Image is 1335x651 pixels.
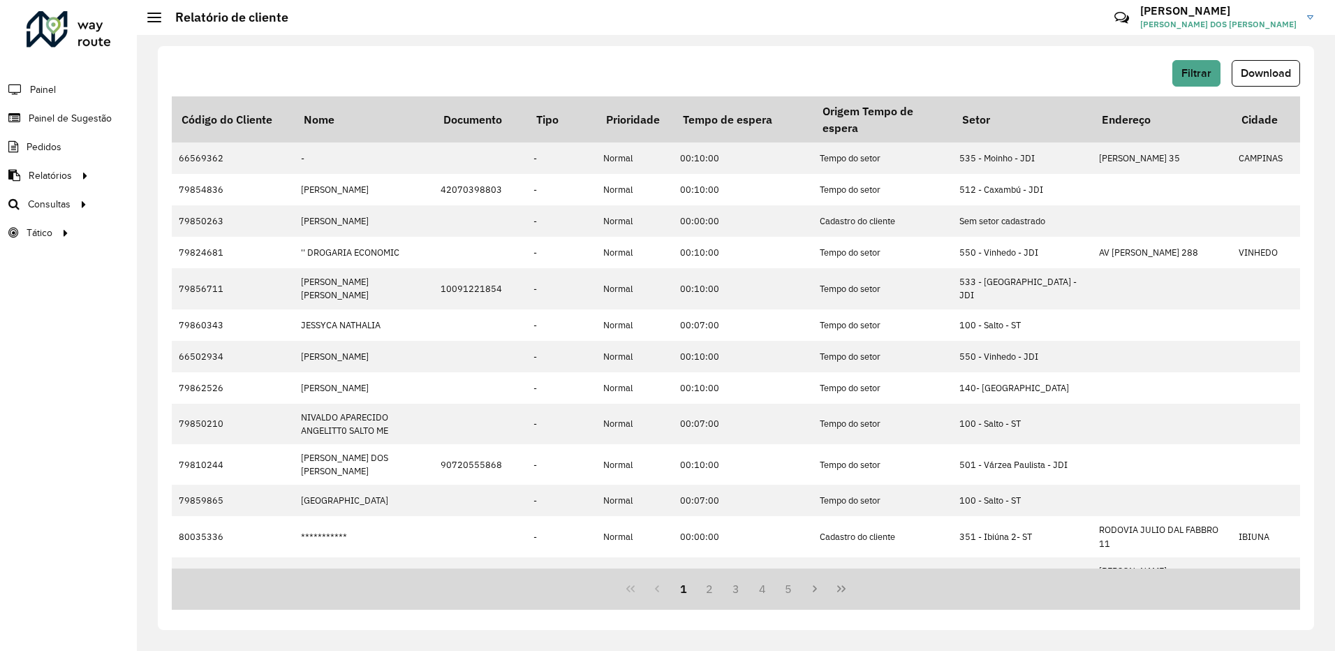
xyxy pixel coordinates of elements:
[813,205,952,237] td: Cadastro do cliente
[526,96,596,142] th: Tipo
[526,309,596,341] td: -
[172,485,294,516] td: 79859865
[952,268,1092,309] td: 533 - [GEOGRAPHIC_DATA] - JDI
[172,205,294,237] td: 79850263
[526,444,596,485] td: -
[172,516,294,557] td: 80035336
[294,557,434,598] td: .
[294,96,434,142] th: Nome
[952,404,1092,444] td: 100 - Salto - ST
[526,268,596,309] td: -
[172,174,294,205] td: 79854836
[28,197,71,212] span: Consultas
[1092,237,1232,268] td: AV [PERSON_NAME] 288
[673,444,813,485] td: 00:10:00
[526,205,596,237] td: -
[813,268,952,309] td: Tempo do setor
[294,237,434,268] td: '' DROGARIA ECONOMIC
[1092,96,1232,142] th: Endereço
[952,341,1092,372] td: 550 - Vinhedo - JDI
[813,372,952,404] td: Tempo do setor
[526,237,596,268] td: -
[723,576,749,602] button: 3
[1107,3,1137,33] a: Contato Rápido
[1181,67,1211,79] span: Filtrar
[27,140,61,154] span: Pedidos
[596,237,673,268] td: Normal
[673,485,813,516] td: 00:07:00
[813,142,952,174] td: Tempo do setor
[172,142,294,174] td: 66569362
[596,516,673,557] td: Normal
[952,205,1092,237] td: Sem setor cadastrado
[172,96,294,142] th: Código do Cliente
[952,557,1092,598] td: Sem setor cadastrado
[596,142,673,174] td: Normal
[952,372,1092,404] td: 140- [GEOGRAPHIC_DATA]
[526,372,596,404] td: -
[596,341,673,372] td: Normal
[952,516,1092,557] td: 351 - Ibiúna 2- ST
[172,557,294,598] td: 66569044
[434,96,526,142] th: Documento
[813,341,952,372] td: Tempo do setor
[30,82,56,97] span: Painel
[828,576,855,602] button: Last Page
[596,174,673,205] td: Normal
[29,168,72,183] span: Relatórios
[813,309,952,341] td: Tempo do setor
[294,268,434,309] td: [PERSON_NAME] [PERSON_NAME]
[434,444,526,485] td: 90720555868
[813,404,952,444] td: Tempo do setor
[673,309,813,341] td: 00:07:00
[294,205,434,237] td: [PERSON_NAME]
[596,309,673,341] td: Normal
[673,174,813,205] td: 00:10:00
[813,485,952,516] td: Tempo do setor
[434,268,526,309] td: 10091221854
[673,142,813,174] td: 00:10:00
[952,174,1092,205] td: 512 - Caxambú - JDI
[172,268,294,309] td: 79856711
[670,576,697,602] button: 1
[952,444,1092,485] td: 501 - Várzea Paulista - JDI
[294,372,434,404] td: [PERSON_NAME]
[596,96,673,142] th: Prioridade
[1232,60,1300,87] button: Download
[172,341,294,372] td: 66502934
[813,174,952,205] td: Tempo do setor
[27,226,52,240] span: Tático
[596,444,673,485] td: Normal
[952,96,1092,142] th: Setor
[749,576,776,602] button: 4
[1172,60,1220,87] button: Filtrar
[776,576,802,602] button: 5
[813,96,952,142] th: Origem Tempo de espera
[1140,4,1297,17] h3: [PERSON_NAME]
[673,372,813,404] td: 00:10:00
[596,268,673,309] td: Normal
[294,485,434,516] td: [GEOGRAPHIC_DATA]
[294,444,434,485] td: [PERSON_NAME] DOS [PERSON_NAME]
[1092,142,1232,174] td: [PERSON_NAME] 35
[161,10,288,25] h2: Relatório de cliente
[952,142,1092,174] td: 535 - Moinho - JDI
[172,444,294,485] td: 79810244
[673,404,813,444] td: 00:07:00
[952,485,1092,516] td: 100 - Salto - ST
[673,341,813,372] td: 00:10:00
[596,485,673,516] td: Normal
[813,557,952,598] td: Cadastro do cliente
[172,237,294,268] td: 79824681
[952,237,1092,268] td: 550 - Vinhedo - JDI
[434,174,526,205] td: 42070398803
[1092,516,1232,557] td: RODOVIA JULIO DAL FABBRO 11
[673,96,813,142] th: Tempo de espera
[294,142,434,174] td: -
[526,341,596,372] td: -
[526,516,596,557] td: -
[1241,67,1291,79] span: Download
[673,205,813,237] td: 00:00:00
[596,557,673,598] td: Normal
[172,404,294,444] td: 79850210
